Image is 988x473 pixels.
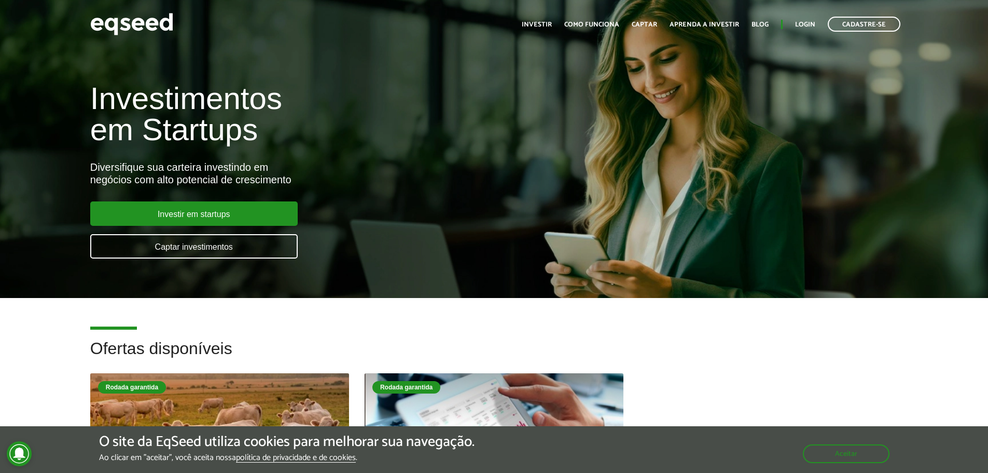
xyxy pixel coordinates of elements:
h5: O site da EqSeed utiliza cookies para melhorar sua navegação. [99,434,475,450]
h1: Investimentos em Startups [90,83,569,145]
a: Blog [752,21,769,28]
a: Captar investimentos [90,234,298,259]
p: Ao clicar em "aceitar", você aceita nossa . [99,453,475,463]
button: Aceitar [803,444,889,463]
a: Investir [522,21,552,28]
div: Rodada garantida [372,381,440,394]
h2: Ofertas disponíveis [90,340,898,373]
img: EqSeed [90,10,173,38]
div: Rodada garantida [98,381,166,394]
a: Login [795,21,815,28]
a: Aprenda a investir [670,21,739,28]
a: política de privacidade e de cookies [236,454,356,463]
a: Cadastre-se [828,17,900,32]
a: Como funciona [564,21,619,28]
a: Investir em startups [90,201,298,226]
div: Diversifique sua carteira investindo em negócios com alto potencial de crescimento [90,161,569,186]
a: Captar [632,21,657,28]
